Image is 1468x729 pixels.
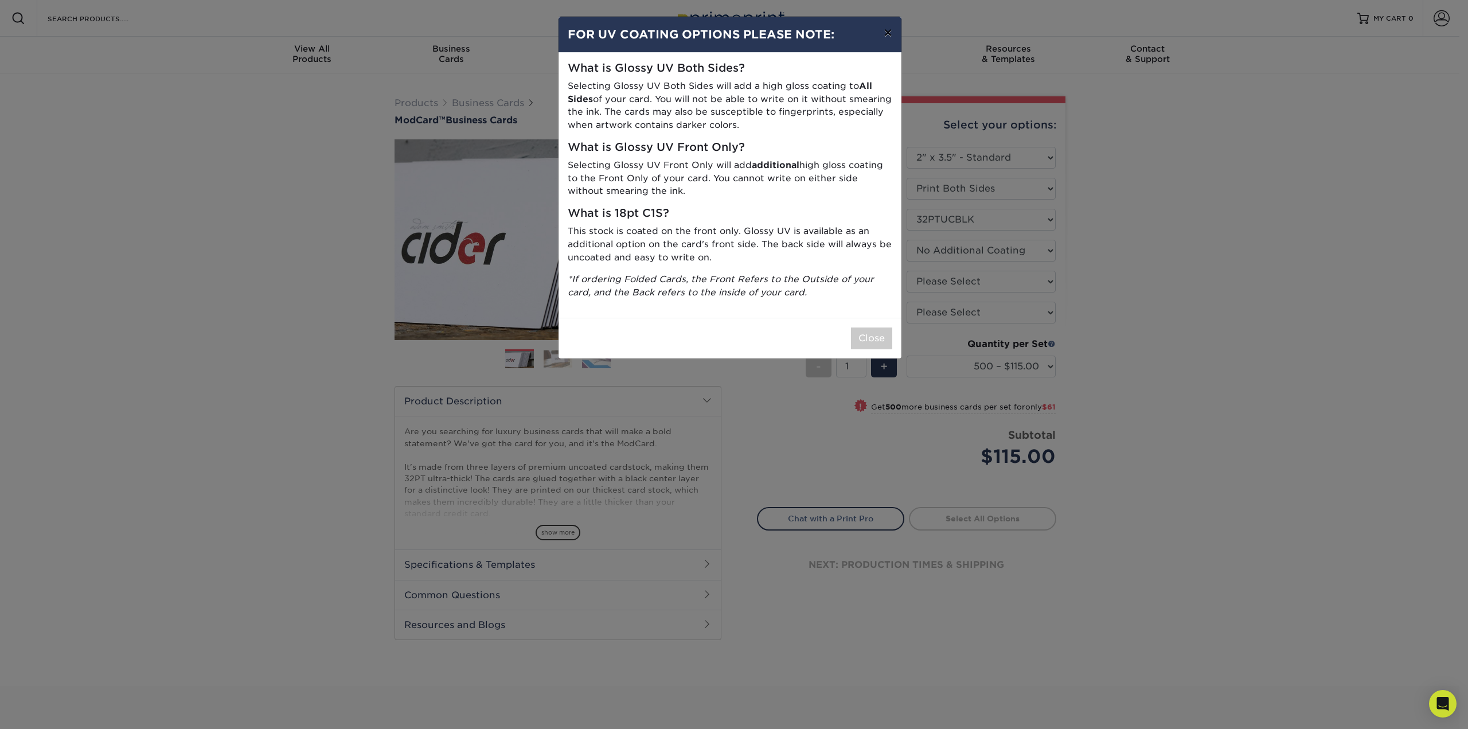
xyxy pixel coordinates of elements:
h5: What is Glossy UV Front Only? [568,141,892,154]
p: This stock is coated on the front only. Glossy UV is available as an additional option on the car... [568,225,892,264]
div: Open Intercom Messenger [1429,690,1457,718]
p: Selecting Glossy UV Both Sides will add a high gloss coating to of your card. You will not be abl... [568,80,892,132]
h5: What is Glossy UV Both Sides? [568,62,892,75]
i: *If ordering Folded Cards, the Front Refers to the Outside of your card, and the Back refers to t... [568,274,874,298]
h5: What is 18pt C1S? [568,207,892,220]
p: Selecting Glossy UV Front Only will add high gloss coating to the Front Only of your card. You ca... [568,159,892,198]
h4: FOR UV COATING OPTIONS PLEASE NOTE: [568,26,892,43]
strong: All Sides [568,80,872,104]
button: × [874,17,901,49]
strong: additional [752,159,799,170]
button: Close [851,328,892,349]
